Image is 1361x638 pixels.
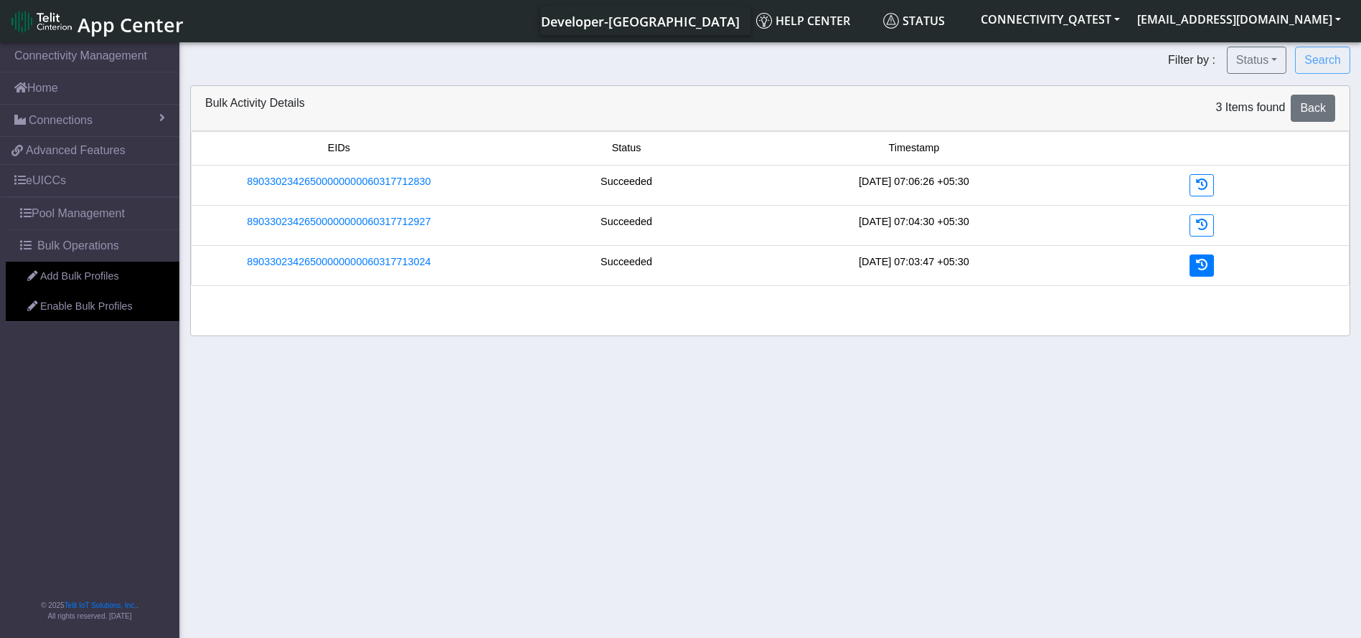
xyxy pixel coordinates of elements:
div: [DATE] 07:04:30 +05:30 [771,214,1058,237]
a: 89033023426500000000060317712830 [247,174,430,190]
a: Bulk Operations [6,230,179,262]
a: Status [877,6,972,35]
span: Status [883,13,945,29]
span: 3 Items found [1215,101,1285,113]
a: Back [1291,95,1335,122]
button: CONNECTIVITY_QATEST [972,6,1129,32]
a: Telit IoT Solutions, Inc. [65,601,136,609]
button: Search [1295,47,1350,74]
a: Enable Bulk Profiles [6,292,179,322]
span: Advanced Features [26,142,126,159]
span: Back [1300,102,1326,114]
div: Bulk Activity Details [194,95,1058,122]
span: App Center [77,11,184,38]
div: Succeeded [483,254,771,277]
a: 89033023426500000000060317713024 [247,254,430,270]
img: status.svg [883,13,899,29]
img: logo-telit-cinterion-gw-new.png [11,10,72,33]
a: Help center [750,6,877,35]
span: Connections [29,112,93,129]
span: Bulk Operations [37,237,119,254]
div: Succeeded [483,174,771,196]
button: Status [1227,47,1286,74]
div: Status [483,141,771,156]
div: [DATE] 07:06:26 +05:30 [771,174,1058,196]
a: 89033023426500000000060317712927 [247,214,430,230]
button: [EMAIL_ADDRESS][DOMAIN_NAME] [1129,6,1350,32]
a: Add Bulk Profiles [6,262,179,292]
img: knowledge.svg [756,13,772,29]
a: Pool Management [6,198,179,229]
div: Succeeded [483,214,771,237]
span: Developer-[GEOGRAPHIC_DATA] [541,13,740,30]
span: Filter by : [1168,54,1215,66]
div: EIDs [195,141,483,156]
div: [DATE] 07:03:47 +05:30 [771,254,1058,277]
div: Timestamp [771,141,1058,156]
a: Your current platform instance [540,6,739,35]
a: App Center [11,6,182,37]
span: Help center [756,13,850,29]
